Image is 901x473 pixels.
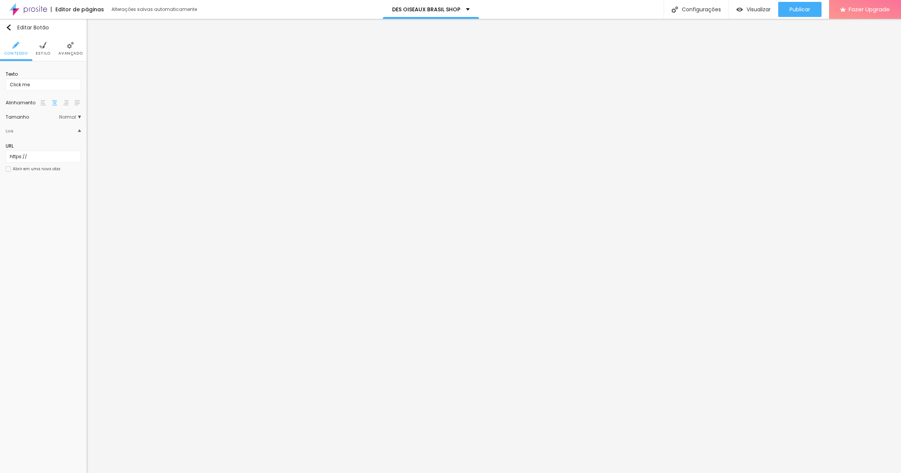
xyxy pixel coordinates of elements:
img: Icone [672,6,678,13]
div: Texto [6,71,81,78]
span: Avançado [58,52,82,55]
div: IconeLink [6,123,81,139]
div: Tamanho [6,115,59,119]
img: view-1.svg [736,6,743,13]
span: Estilo [36,52,50,55]
button: Visualizar [729,2,778,17]
div: Abrir em uma nova aba [13,167,60,171]
img: Icone [6,24,12,31]
img: paragraph-center-align.svg [52,100,57,105]
img: Icone [78,129,81,132]
div: Editor de páginas [51,7,104,12]
div: Editar Botão [6,24,49,31]
span: Visualizar [747,6,771,12]
button: Publicar [778,2,822,17]
span: Normal [59,115,81,119]
iframe: Editor [87,19,901,473]
p: DES OISEAUX BRASIL SHOP [392,7,460,12]
div: URL [6,143,81,150]
div: Link [6,127,14,135]
img: Icone [67,42,74,49]
div: Alinhamento [6,101,40,105]
span: Conteúdo [4,52,28,55]
div: Alterações salvas automaticamente [111,7,198,12]
img: paragraph-left-align.svg [41,100,46,105]
img: paragraph-justified-align.svg [75,100,80,105]
img: paragraph-right-align.svg [63,100,69,105]
span: Publicar [790,6,810,12]
img: Icone [40,42,46,49]
img: Icone [12,42,19,49]
span: Fazer Upgrade [849,6,890,12]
